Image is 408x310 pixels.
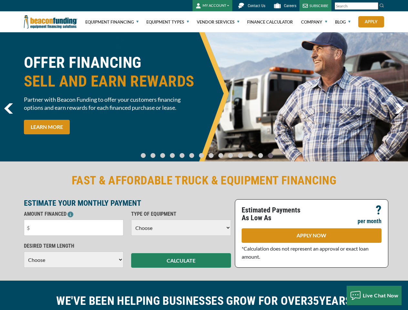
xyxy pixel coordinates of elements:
a: Equipment Financing [85,12,139,32]
img: Search [379,3,384,8]
a: Go To Slide 11 [246,153,255,158]
p: TYPE OF EQUIPMENT [131,210,231,218]
button: CALCULATE [131,253,231,268]
h2: WE'VE BEEN HELPING BUSINESSES GROW FOR OVER YEARS [24,294,384,308]
h1: OFFER FINANCING [24,53,200,91]
a: Equipment Types [146,12,189,32]
a: LEARN MORE [24,120,70,134]
a: Vendor Services [197,12,239,32]
span: 35 [307,294,319,308]
p: ? [376,206,382,214]
a: Clear search text [371,4,377,9]
a: Go To Slide 5 [188,153,196,158]
span: Contact Us [248,4,265,8]
h2: FAST & AFFORDABLE TRUCK & EQUIPMENT FINANCING [24,173,384,188]
a: Company [301,12,327,32]
p: ESTIMATE YOUR MONTHLY PAYMENT [24,199,231,207]
p: AMOUNT FINANCED [24,210,124,218]
a: Go To Slide 13 [267,153,275,158]
input: Search [335,2,378,10]
a: Finance Calculator [247,12,293,32]
img: Right Navigator [395,103,404,114]
a: Go To Slide 9 [227,153,235,158]
a: Blog [335,12,350,32]
a: Go To Slide 10 [236,153,245,158]
a: Go To Slide 12 [256,153,265,158]
span: Live Chat Now [363,292,399,298]
a: Go To Slide 3 [169,153,176,158]
a: Go To Slide 6 [198,153,205,158]
a: Go To Slide 2 [159,153,167,158]
button: Live Chat Now [347,286,402,305]
input: $ [24,220,124,236]
a: next [395,103,404,114]
span: Careers [284,4,296,8]
a: Go To Slide 1 [149,153,157,158]
a: Go To Slide 4 [178,153,186,158]
span: SELL AND EARN REWARDS [24,72,200,91]
span: *Calculation does not represent an approval or exact loan amount. [242,245,369,260]
span: Partner with Beacon Funding to offer your customers financing options and earn rewards for each f... [24,96,200,112]
p: per month [358,217,382,225]
a: APPLY NOW [242,228,382,243]
a: previous [4,103,13,114]
p: Estimated Payments As Low As [242,206,308,222]
a: Go To Slide 7 [207,153,215,158]
a: Go To Slide 0 [140,153,147,158]
img: Beacon Funding Corporation logo [24,11,78,32]
a: Go To Slide 8 [217,153,225,158]
img: Left Navigator [4,103,13,114]
p: DESIRED TERM LENGTH [24,242,124,250]
a: Apply [358,16,384,27]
